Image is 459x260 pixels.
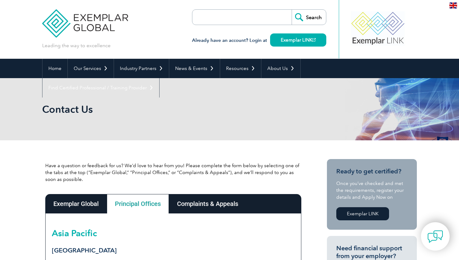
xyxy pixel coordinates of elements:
h3: [GEOGRAPHIC_DATA] [52,247,295,254]
a: Find Certified Professional / Training Provider [42,78,159,97]
p: Have a question or feedback for us? We’d love to hear from you! Please complete the form below by... [45,162,301,183]
a: Home [42,59,67,78]
h3: Ready to get certified? [336,167,407,175]
a: News & Events [169,59,220,78]
div: Complaints & Appeals [169,194,246,213]
img: contact-chat.png [427,229,443,244]
a: Exemplar LINK [270,33,326,47]
a: Exemplar LINK [336,207,389,220]
a: Industry Partners [114,59,169,78]
h3: Need financial support from your employer? [336,244,407,260]
input: Search [292,10,326,25]
p: Once you’ve checked and met the requirements, register your details and Apply Now on [336,180,407,201]
h2: Asia Pacific [52,228,295,238]
div: Exemplar Global [45,194,107,213]
h3: Already have an account? Login at [192,37,326,44]
img: en [449,2,457,8]
div: Principal Offices [107,194,169,213]
img: open_square.png [312,38,316,42]
a: About Us [261,59,300,78]
p: Leading the way to excellence [42,42,111,49]
h1: Contact Us [42,103,282,115]
a: Resources [220,59,261,78]
a: Our Services [68,59,114,78]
